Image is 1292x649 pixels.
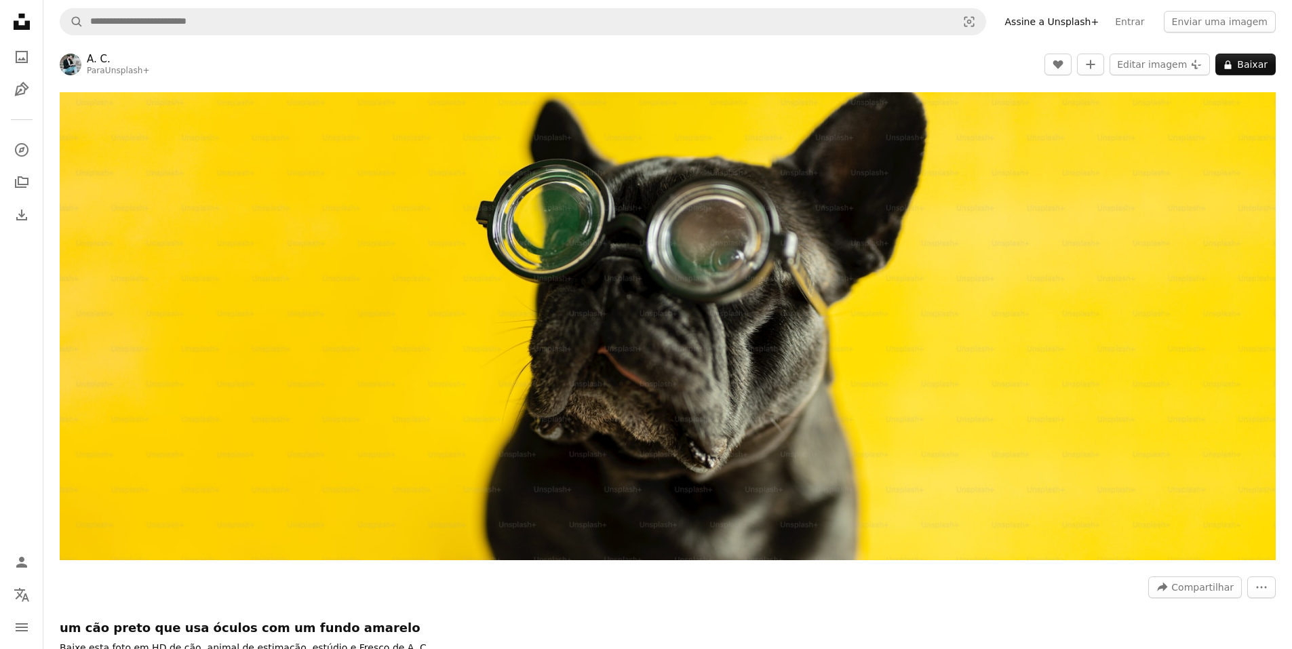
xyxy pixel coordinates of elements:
[60,9,83,35] button: Pesquise na Unsplash
[8,43,35,71] a: Fotos
[1110,54,1210,75] button: Editar imagem
[60,620,467,636] h1: um cão preto que usa óculos com um fundo amarelo
[8,76,35,103] a: Ilustrações
[60,92,1276,560] img: um cão preto que usa óculos com um fundo amarelo
[8,614,35,641] button: Menu
[105,66,150,75] a: Unsplash+
[8,169,35,196] a: Coleções
[87,52,150,66] a: A. C.
[1171,577,1234,597] span: Compartilhar
[87,66,150,77] div: Para
[1215,54,1276,75] button: Baixar
[1164,11,1276,33] button: Enviar uma imagem
[8,549,35,576] a: Entrar / Cadastrar-se
[1247,576,1276,598] button: Mais ações
[60,8,986,35] form: Pesquise conteúdo visual em todo o site
[997,11,1108,33] a: Assine a Unsplash+
[1044,54,1072,75] button: Curtir
[1148,576,1242,598] button: Compartilhar esta imagem
[8,136,35,163] a: Explorar
[60,54,81,75] img: Ir para o perfil de A. C.
[953,9,985,35] button: Pesquisa visual
[1077,54,1104,75] button: Adicionar à coleção
[60,92,1276,560] button: Ampliar esta imagem
[8,201,35,229] a: Histórico de downloads
[1107,11,1152,33] a: Entrar
[8,581,35,608] button: Idioma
